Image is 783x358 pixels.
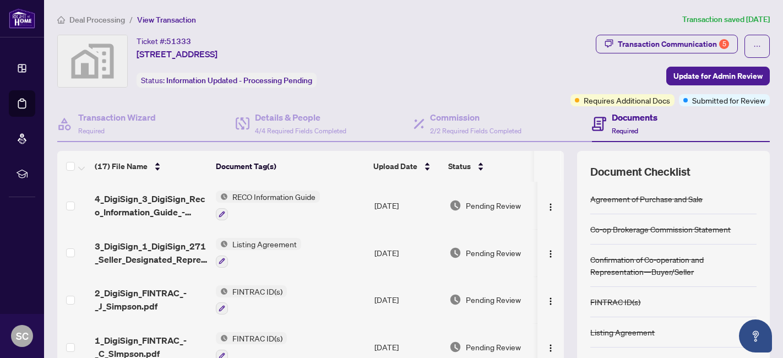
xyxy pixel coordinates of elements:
span: 3_DigiSign_1_DigiSign_271_Seller_Designated_Representation_Agreement_Authority_to_Offer_for_Sale_... [95,240,207,266]
div: Co-op Brokerage Commission Statement [590,223,731,235]
span: Submitted for Review [692,94,765,106]
img: Status Icon [216,238,228,250]
img: Logo [546,249,555,258]
img: Logo [546,297,555,306]
div: Transaction Communication [618,35,729,53]
h4: Commission [430,111,521,124]
span: 4_DigiSign_3_DigiSign_Reco_Information_Guide_-_RECO_Forms.pdf [95,192,207,219]
button: Update for Admin Review [666,67,770,85]
img: Document Status [449,199,461,211]
span: 2_DigiSign_FINTRAC_-_J_Simpson.pdf [95,286,207,313]
span: FINTRAC ID(s) [228,285,287,297]
span: Document Checklist [590,164,690,180]
button: Status IconFINTRAC ID(s) [216,285,287,315]
img: Status Icon [216,332,228,344]
td: [DATE] [370,276,445,324]
button: Status IconListing Agreement [216,238,301,268]
span: Required [78,127,105,135]
h4: Details & People [255,111,346,124]
span: Pending Review [466,199,521,211]
span: Required [612,127,638,135]
span: Deal Processing [69,15,125,25]
button: Open asap [739,319,772,352]
span: 51333 [166,36,191,46]
span: Pending Review [466,247,521,259]
td: [DATE] [370,182,445,229]
span: Pending Review [466,294,521,306]
div: Confirmation of Co-operation and Representation—Buyer/Seller [590,253,757,278]
div: Agreement of Purchase and Sale [590,193,703,205]
span: (17) File Name [95,160,148,172]
span: Listing Agreement [228,238,301,250]
h4: Transaction Wizard [78,111,156,124]
th: Upload Date [369,151,444,182]
img: svg%3e [58,35,127,87]
div: Listing Agreement [590,326,655,338]
img: Logo [546,203,555,211]
button: Transaction Communication5 [596,35,738,53]
img: Document Status [449,341,461,353]
span: ellipsis [753,42,761,50]
span: home [57,16,65,24]
span: Status [448,160,471,172]
span: Upload Date [373,160,417,172]
button: Logo [542,197,559,214]
article: Transaction saved [DATE] [682,13,770,26]
span: Information Updated - Processing Pending [166,75,312,85]
div: FINTRAC ID(s) [590,296,640,308]
img: Document Status [449,294,461,306]
button: Logo [542,244,559,262]
span: RECO Information Guide [228,191,320,203]
div: 5 [719,39,729,49]
span: SC [16,328,29,344]
img: Logo [546,344,555,352]
span: Pending Review [466,341,521,353]
td: [DATE] [370,229,445,276]
th: Status [444,151,537,182]
img: Status Icon [216,191,228,203]
span: Update for Admin Review [673,67,763,85]
div: Status: [137,73,317,88]
img: logo [9,8,35,29]
th: (17) File Name [90,151,211,182]
button: Status IconRECO Information Guide [216,191,320,220]
button: Logo [542,338,559,356]
span: 2/2 Required Fields Completed [430,127,521,135]
img: Status Icon [216,285,228,297]
span: Requires Additional Docs [584,94,670,106]
th: Document Tag(s) [211,151,369,182]
span: [STREET_ADDRESS] [137,47,218,61]
div: Ticket #: [137,35,191,47]
button: Logo [542,291,559,308]
h4: Documents [612,111,657,124]
span: FINTRAC ID(s) [228,332,287,344]
img: Document Status [449,247,461,259]
span: 4/4 Required Fields Completed [255,127,346,135]
li: / [129,13,133,26]
span: View Transaction [137,15,196,25]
